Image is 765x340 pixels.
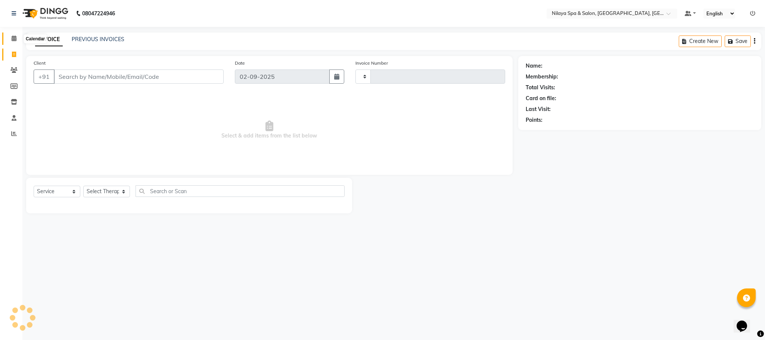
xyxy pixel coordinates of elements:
div: Calendar [24,34,47,43]
button: Save [725,35,751,47]
div: Card on file: [526,95,556,102]
b: 08047224946 [82,3,115,24]
div: Points: [526,116,542,124]
div: Last Visit: [526,105,551,113]
button: Create New [679,35,722,47]
button: +91 [34,69,55,84]
iframe: chat widget [734,310,758,333]
div: Name: [526,62,542,70]
div: Membership: [526,73,558,81]
a: PREVIOUS INVOICES [72,36,124,43]
input: Search or Scan [136,185,345,197]
span: Select & add items from the list below [34,93,505,167]
input: Search by Name/Mobile/Email/Code [54,69,224,84]
label: Date [235,60,245,67]
div: Total Visits: [526,84,555,92]
label: Invoice Number [355,60,388,67]
img: logo [19,3,70,24]
label: Client [34,60,46,67]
